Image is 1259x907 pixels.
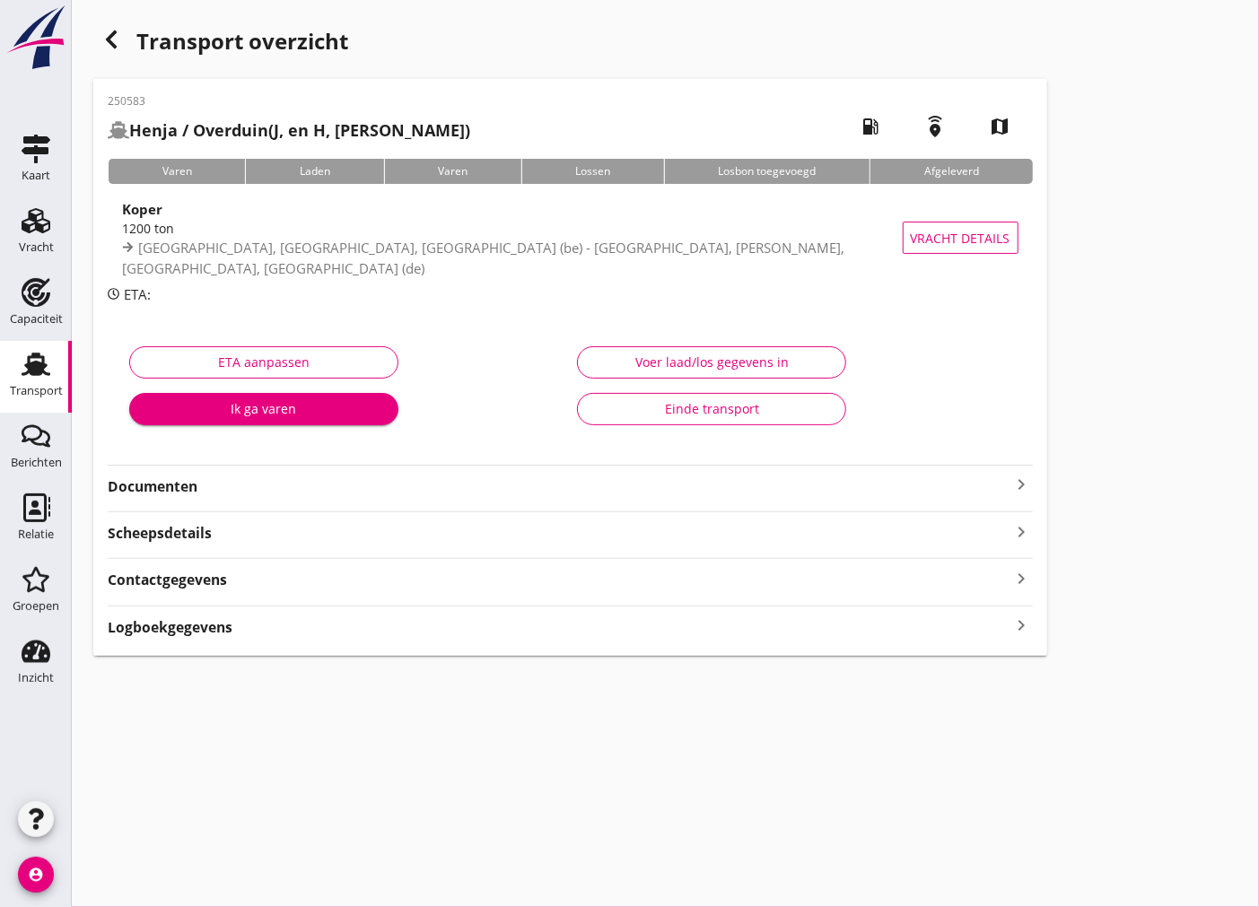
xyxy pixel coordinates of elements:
[18,672,54,684] div: Inzicht
[93,22,1047,65] div: Transport overzicht
[870,159,1032,184] div: Afgeleverd
[11,457,62,468] div: Berichten
[108,198,1033,277] a: Koper1200 ton[GEOGRAPHIC_DATA], [GEOGRAPHIC_DATA], [GEOGRAPHIC_DATA] (be) - [GEOGRAPHIC_DATA], [P...
[10,313,63,325] div: Capaciteit
[129,393,398,425] button: Ik ga varen
[129,119,268,141] strong: Henja / Overduin
[108,93,470,109] p: 250583
[144,353,383,371] div: ETA aanpassen
[592,399,831,418] div: Einde transport
[577,346,846,379] button: Voer laad/los gegevens in
[18,857,54,893] i: account_circle
[577,393,846,425] button: Einde transport
[122,200,162,218] strong: Koper
[911,229,1010,248] span: Vracht details
[4,4,68,71] img: logo-small.a267ee39.svg
[1011,474,1033,495] i: keyboard_arrow_right
[1011,566,1033,590] i: keyboard_arrow_right
[108,118,470,143] h2: (J, en H, [PERSON_NAME])
[108,523,212,544] strong: Scheepsdetails
[1011,614,1033,638] i: keyboard_arrow_right
[521,159,664,184] div: Lossen
[911,101,961,152] i: emergency_share
[108,617,232,638] strong: Logboekgegevens
[903,222,1019,254] button: Vracht details
[13,600,59,612] div: Groepen
[10,385,63,397] div: Transport
[122,239,844,277] span: [GEOGRAPHIC_DATA], [GEOGRAPHIC_DATA], [GEOGRAPHIC_DATA] (be) - [GEOGRAPHIC_DATA], [PERSON_NAME], ...
[108,159,245,184] div: Varen
[122,219,927,238] div: 1200 ton
[384,159,521,184] div: Varen
[19,241,54,253] div: Vracht
[22,170,50,181] div: Kaart
[664,159,870,184] div: Losbon toegevoegd
[129,346,398,379] button: ETA aanpassen
[108,570,227,590] strong: Contactgegevens
[144,399,384,418] div: Ik ga varen
[846,101,896,152] i: local_gas_station
[245,159,383,184] div: Laden
[18,528,54,540] div: Relatie
[1011,519,1033,544] i: keyboard_arrow_right
[124,285,151,303] span: ETA:
[975,101,1026,152] i: map
[592,353,831,371] div: Voer laad/los gegevens in
[108,476,1011,497] strong: Documenten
